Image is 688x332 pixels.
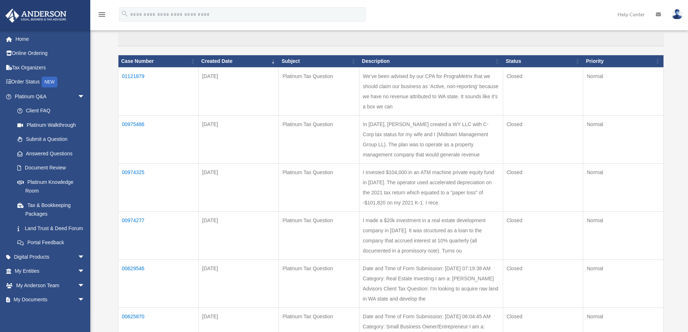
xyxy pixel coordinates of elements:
a: Online Ordering [5,46,96,61]
td: 00975486 [118,115,198,163]
i: menu [98,10,106,19]
td: I made a $20k investment in a real estate development company in [DATE]. It was structured as a l... [359,211,503,259]
td: [DATE] [198,259,278,307]
td: 00629546 [118,259,198,307]
span: arrow_drop_down [78,307,92,322]
a: Land Trust & Deed Forum [10,221,92,236]
td: Normal [583,211,664,259]
a: Platinum Knowledge Room [10,175,92,198]
td: 00974325 [118,163,198,211]
a: menu [98,13,106,19]
th: Description: activate to sort column ascending [359,55,503,68]
td: Closed [503,115,583,163]
span: arrow_drop_down [78,293,92,307]
a: My Anderson Teamarrow_drop_down [5,278,96,293]
td: Platinum Tax Question [279,115,359,163]
a: Client FAQ [10,104,92,118]
th: Subject: activate to sort column ascending [279,55,359,68]
a: My Entitiesarrow_drop_down [5,264,96,279]
td: Normal [583,67,664,115]
td: Platinum Tax Question [279,259,359,307]
a: Digital Productsarrow_drop_down [5,250,96,264]
a: Platinum Walkthrough [10,118,92,132]
a: Answered Questions [10,146,88,161]
a: Platinum Q&Aarrow_drop_down [5,89,92,104]
td: 01121879 [118,67,198,115]
th: Priority: activate to sort column ascending [583,55,664,68]
a: My Documentsarrow_drop_down [5,293,96,307]
th: Status: activate to sort column ascending [503,55,583,68]
td: Normal [583,115,664,163]
img: Anderson Advisors Platinum Portal [3,9,69,23]
a: Online Learningarrow_drop_down [5,307,96,321]
a: Document Review [10,161,92,175]
td: [DATE] [198,67,278,115]
a: Submit a Question [10,132,92,147]
td: [DATE] [198,211,278,259]
td: [DATE] [198,163,278,211]
td: We’ve been advised by our CPA for PrograMetrix that we should claim our business as ‘Active, non-... [359,67,503,115]
a: Tax & Bookkeeping Packages [10,198,92,221]
a: Home [5,32,96,46]
label: Search: [118,23,664,47]
span: arrow_drop_down [78,250,92,264]
td: I invested $104,000 in an ATM machine private equity fund in [DATE]. The operator used accelerate... [359,163,503,211]
span: arrow_drop_down [78,89,92,104]
td: Closed [503,259,583,307]
img: User Pic [672,9,683,20]
td: Platinum Tax Question [279,211,359,259]
a: Order StatusNEW [5,75,96,90]
input: Search: [118,33,664,47]
td: Normal [583,259,664,307]
td: In [DATE], [PERSON_NAME] created a WY LLC with C-Corp tax status for my wife and I (Midtown Manag... [359,115,503,163]
td: Normal [583,163,664,211]
a: Portal Feedback [10,236,92,250]
span: arrow_drop_down [78,278,92,293]
td: Closed [503,163,583,211]
td: 00974277 [118,211,198,259]
td: [DATE] [198,115,278,163]
td: Date and Time of Form Submission: [DATE] 07:19:38 AM Category: Real Estate Investing I am a: [PER... [359,259,503,307]
th: Case Number: activate to sort column ascending [118,55,198,68]
td: Platinum Tax Question [279,67,359,115]
a: Tax Organizers [5,60,96,75]
td: Closed [503,67,583,115]
i: search [121,10,129,18]
span: arrow_drop_down [78,264,92,279]
div: NEW [42,77,57,87]
td: Closed [503,211,583,259]
td: Platinum Tax Question [279,163,359,211]
th: Created Date: activate to sort column ascending [198,55,278,68]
